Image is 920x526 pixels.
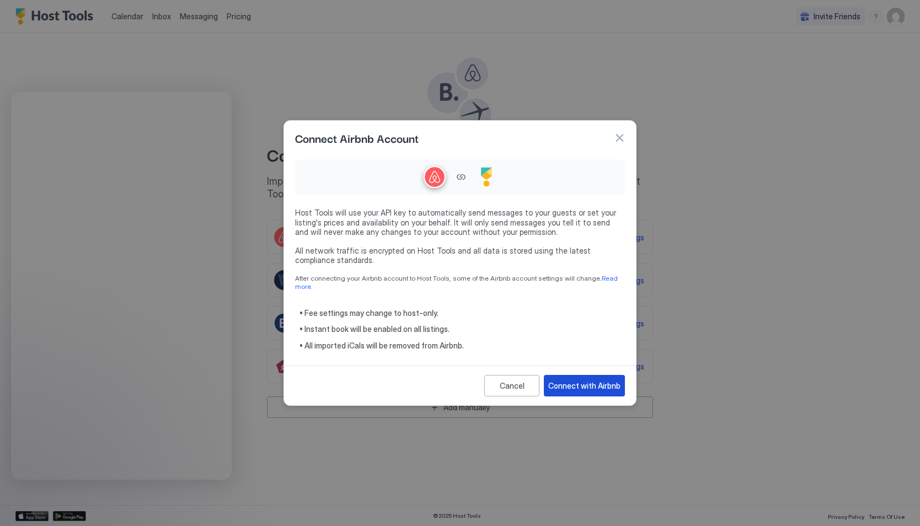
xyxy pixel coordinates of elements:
[295,274,619,291] a: Read more.
[299,341,625,351] span: • All imported iCals will be removed from Airbnb.
[295,208,625,237] span: Host Tools will use your API key to automatically send messages to your guests or set your listin...
[299,308,625,318] span: • Fee settings may change to host-only.
[544,375,625,396] button: Connect with Airbnb
[295,246,625,265] span: All network traffic is encrypted on Host Tools and all data is stored using the latest compliance...
[295,130,419,146] span: Connect Airbnb Account
[484,375,539,396] button: Cancel
[11,92,232,480] iframe: Intercom live chat
[295,274,625,291] span: After connecting your Airbnb account to Host Tools, some of the Airbnb account settings will change.
[500,380,525,391] div: Cancel
[11,489,38,515] iframe: Intercom live chat
[299,324,625,334] span: • Instant book will be enabled on all listings.
[548,380,621,391] div: Connect with Airbnb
